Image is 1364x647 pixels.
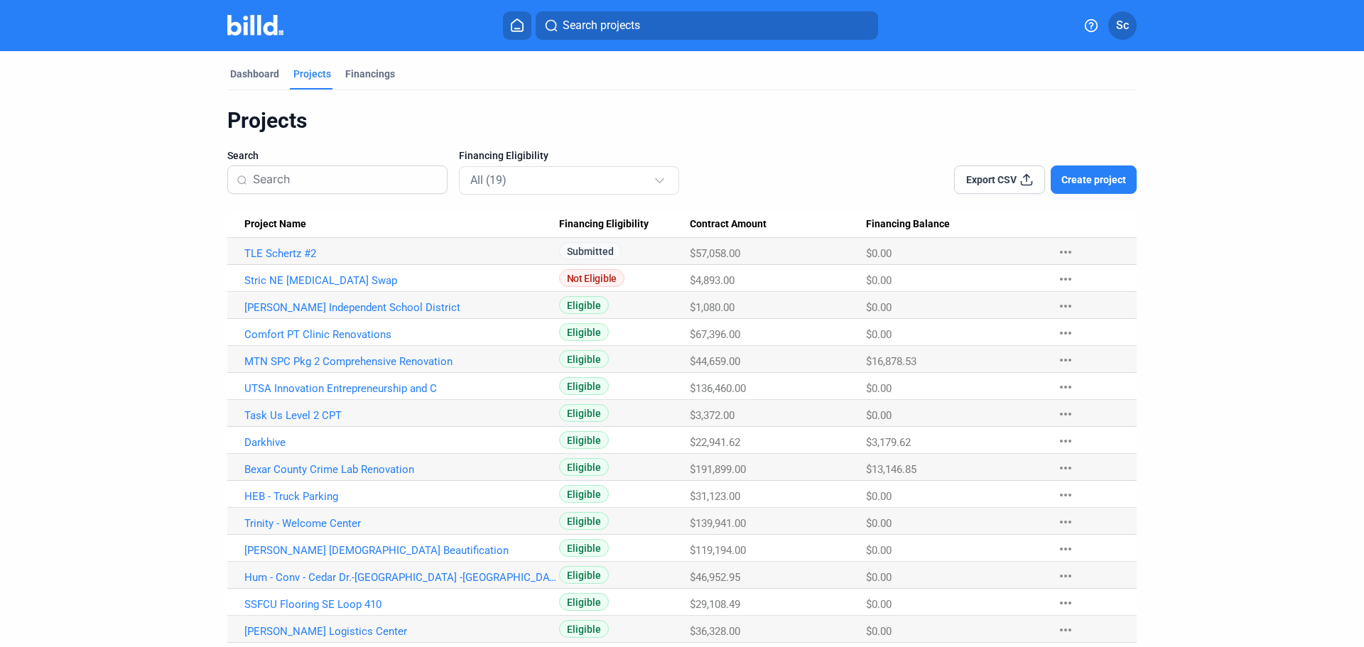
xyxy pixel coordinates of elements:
[345,67,395,81] div: Financings
[244,409,559,422] a: Task Us Level 2 CPT
[1057,540,1074,558] mat-icon: more_horiz
[1057,513,1074,531] mat-icon: more_horiz
[866,247,892,260] span: $0.00
[1116,17,1129,34] span: Sc
[244,247,559,260] a: TLE Schertz #2
[1057,433,1074,450] mat-icon: more_horiz
[866,544,892,557] span: $0.00
[690,274,735,287] span: $4,893.00
[1057,379,1074,396] mat-icon: more_horiz
[966,173,1017,187] span: Export CSV
[866,517,892,530] span: $0.00
[1057,271,1074,288] mat-icon: more_horiz
[690,436,740,449] span: $22,941.62
[1057,621,1074,638] mat-icon: more_horiz
[690,490,740,503] span: $31,123.00
[559,593,609,611] span: Eligible
[690,544,746,557] span: $119,194.00
[230,67,279,81] div: Dashboard
[244,598,559,611] a: SSFCU Flooring SE Loop 410
[536,11,878,40] button: Search projects
[1051,165,1137,194] button: Create project
[866,382,892,395] span: $0.00
[866,625,892,638] span: $0.00
[559,218,690,231] div: Financing Eligibility
[244,517,559,530] a: Trinity - Welcome Center
[470,173,507,187] mat-select-trigger: All (19)
[244,571,559,584] a: Hum - Conv - Cedar Dr.-[GEOGRAPHIC_DATA] -[GEOGRAPHIC_DATA]
[1057,325,1074,342] mat-icon: more_horiz
[690,571,740,584] span: $46,952.95
[866,218,950,231] span: Financing Balance
[690,463,746,476] span: $191,899.00
[559,566,609,584] span: Eligible
[559,269,624,287] span: Not Eligible
[690,409,735,422] span: $3,372.00
[690,328,740,341] span: $67,396.00
[559,431,609,449] span: Eligible
[1061,173,1126,187] span: Create project
[559,620,609,638] span: Eligible
[244,301,559,314] a: [PERSON_NAME] Independent School District
[244,328,559,341] a: Comfort PT Clinic Renovations
[1057,567,1074,585] mat-icon: more_horiz
[690,517,746,530] span: $139,941.00
[459,148,548,163] span: Financing Eligibility
[690,598,740,611] span: $29,108.49
[244,544,559,557] a: [PERSON_NAME] [DEMOGRAPHIC_DATA] Beautification
[690,218,866,231] div: Contract Amount
[1108,11,1137,40] button: Sc
[690,218,767,231] span: Contract Amount
[293,67,331,81] div: Projects
[227,15,283,36] img: Billd Company Logo
[244,218,306,231] span: Project Name
[1057,406,1074,423] mat-icon: more_horiz
[559,404,609,422] span: Eligible
[866,301,892,314] span: $0.00
[244,382,559,395] a: UTSA Innovation Entrepreneurship and C
[244,436,559,449] a: Darkhive
[1057,460,1074,477] mat-icon: more_horiz
[866,598,892,611] span: $0.00
[690,301,735,314] span: $1,080.00
[559,218,649,231] span: Financing Eligibility
[866,571,892,584] span: $0.00
[559,350,609,368] span: Eligible
[690,247,740,260] span: $57,058.00
[954,165,1045,194] button: Export CSV
[1057,486,1074,504] mat-icon: more_horiz
[866,218,1043,231] div: Financing Balance
[866,409,892,422] span: $0.00
[244,490,559,503] a: HEB - Truck Parking
[1057,244,1074,261] mat-icon: more_horiz
[690,382,746,395] span: $136,460.00
[1057,594,1074,611] mat-icon: more_horiz
[244,218,559,231] div: Project Name
[253,165,438,195] input: Search
[690,355,740,368] span: $44,659.00
[866,463,916,476] span: $13,146.85
[559,539,609,557] span: Eligible
[244,355,559,368] a: MTN SPC Pkg 2 Comprehensive Renovation
[227,107,1137,134] div: Projects
[244,625,559,638] a: [PERSON_NAME] Logistics Center
[1057,298,1074,315] mat-icon: more_horiz
[559,485,609,503] span: Eligible
[866,355,916,368] span: $16,878.53
[244,274,559,287] a: Stric NE [MEDICAL_DATA] Swap
[563,17,640,34] span: Search projects
[690,625,740,638] span: $36,328.00
[866,436,911,449] span: $3,179.62
[866,490,892,503] span: $0.00
[866,274,892,287] span: $0.00
[559,296,609,314] span: Eligible
[559,512,609,530] span: Eligible
[559,458,609,476] span: Eligible
[227,148,259,163] span: Search
[559,377,609,395] span: Eligible
[244,463,559,476] a: Bexar County Crime Lab Renovation
[559,242,622,260] span: Submitted
[1057,352,1074,369] mat-icon: more_horiz
[559,323,609,341] span: Eligible
[866,328,892,341] span: $0.00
